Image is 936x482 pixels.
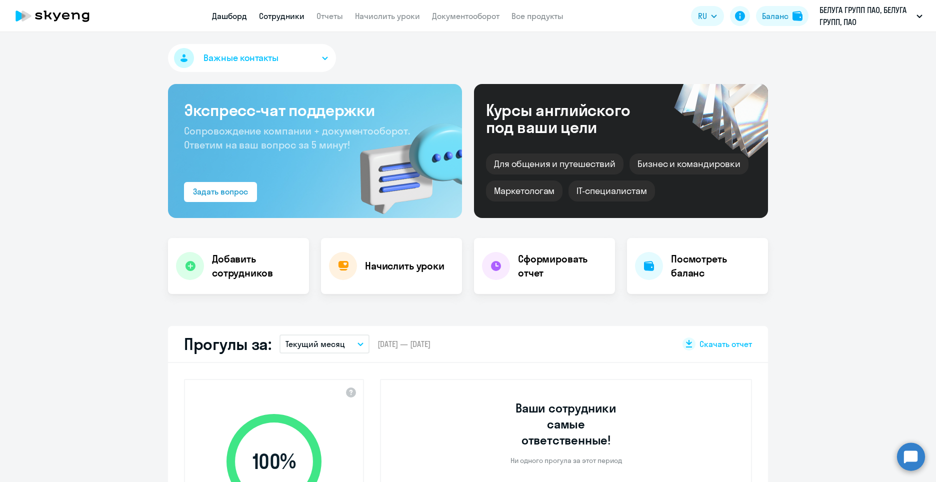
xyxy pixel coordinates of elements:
h2: Прогулы за: [184,334,271,354]
h3: Ваши сотрудники самые ответственные! [502,400,630,448]
div: Маркетологам [486,180,562,201]
button: Текущий месяц [279,334,369,353]
a: Документооборот [432,11,499,21]
h3: Экспресс-чат поддержки [184,100,446,120]
p: Ни одного прогула за этот период [510,456,622,465]
div: IT-специалистам [568,180,654,201]
div: Задать вопрос [193,185,248,197]
span: Важные контакты [203,51,278,64]
img: balance [792,11,802,21]
h4: Добавить сотрудников [212,252,301,280]
button: БЕЛУГА ГРУПП ПАО, БЕЛУГА ГРУПП, ПАО [814,4,927,28]
span: Сопровождение компании + документооборот. Ответим на ваш вопрос за 5 минут! [184,124,410,151]
span: [DATE] — [DATE] [377,338,430,349]
span: RU [698,10,707,22]
div: Для общения и путешествий [486,153,623,174]
a: Все продукты [511,11,563,21]
a: Дашборд [212,11,247,21]
button: Балансbalance [756,6,808,26]
div: Курсы английского под ваши цели [486,101,657,135]
p: Текущий месяц [285,338,345,350]
button: RU [691,6,724,26]
p: БЕЛУГА ГРУПП ПАО, БЕЛУГА ГРУПП, ПАО [819,4,912,28]
a: Начислить уроки [355,11,420,21]
h4: Посмотреть баланс [671,252,760,280]
span: Скачать отчет [699,338,752,349]
button: Задать вопрос [184,182,257,202]
div: Бизнес и командировки [629,153,748,174]
h4: Начислить уроки [365,259,444,273]
button: Важные контакты [168,44,336,72]
h4: Сформировать отчет [518,252,607,280]
span: 100 % [216,449,331,473]
img: bg-img [345,105,462,218]
div: Баланс [762,10,788,22]
a: Отчеты [316,11,343,21]
a: Сотрудники [259,11,304,21]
